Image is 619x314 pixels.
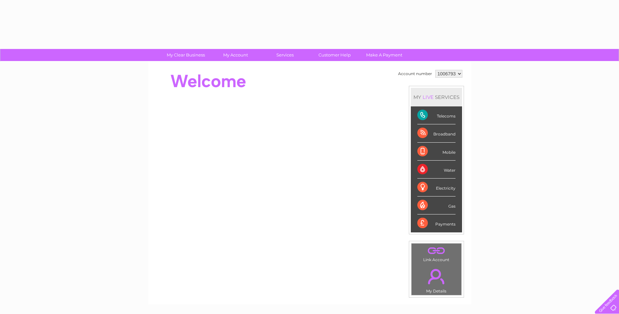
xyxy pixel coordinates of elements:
a: Make A Payment [357,49,411,61]
a: Services [258,49,312,61]
td: Account number [396,68,434,79]
a: My Account [209,49,262,61]
div: Payments [417,214,456,232]
td: Link Account [411,243,462,264]
div: Broadband [417,124,456,142]
div: LIVE [421,94,435,100]
a: Customer Help [308,49,362,61]
a: . [413,265,460,288]
a: . [413,245,460,257]
div: Gas [417,196,456,214]
div: MY SERVICES [411,88,462,106]
div: Water [417,161,456,179]
td: My Details [411,263,462,295]
div: Mobile [417,143,456,161]
a: My Clear Business [159,49,213,61]
div: Electricity [417,179,456,196]
div: Telecoms [417,106,456,124]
